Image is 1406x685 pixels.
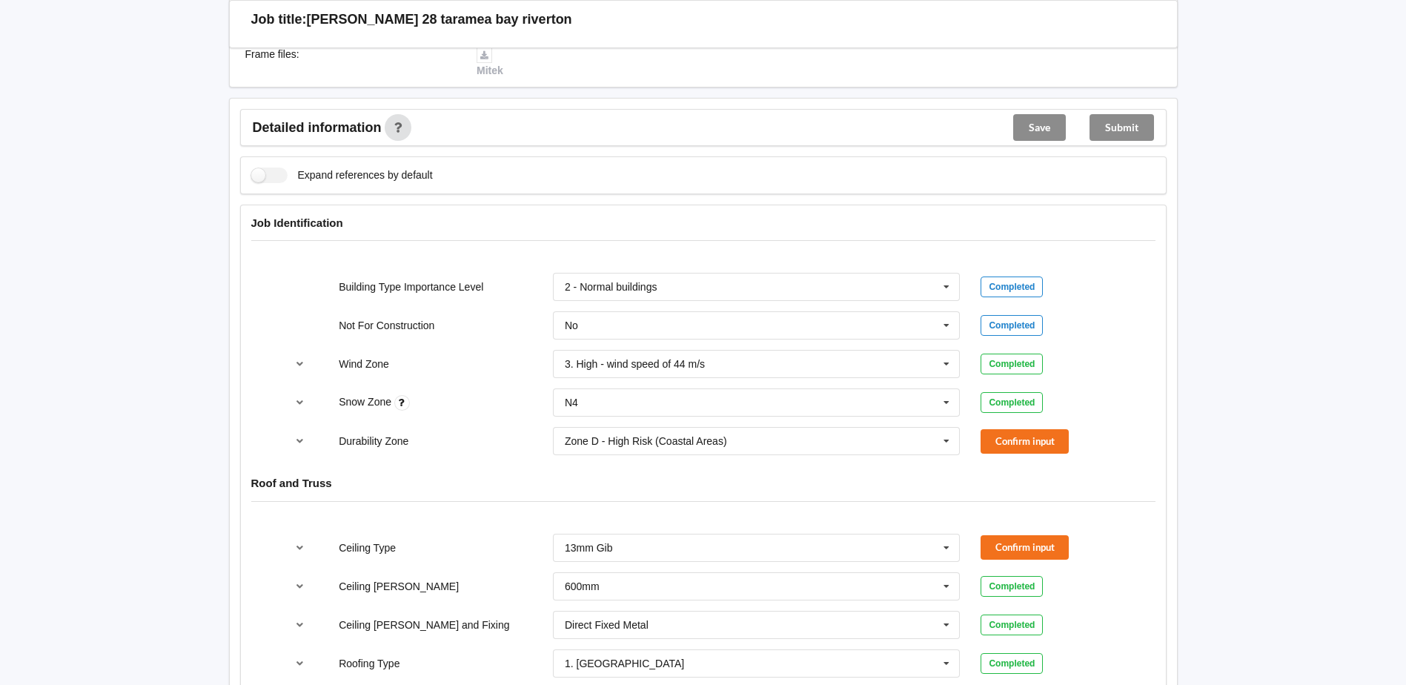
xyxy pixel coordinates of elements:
[339,320,434,331] label: Not For Construction
[285,573,314,600] button: reference-toggle
[251,216,1155,230] h4: Job Identification
[981,392,1043,413] div: Completed
[981,615,1043,635] div: Completed
[253,121,382,134] span: Detailed information
[981,576,1043,597] div: Completed
[339,358,389,370] label: Wind Zone
[565,436,727,446] div: Zone D - High Risk (Coastal Areas)
[285,650,314,677] button: reference-toggle
[339,542,396,554] label: Ceiling Type
[565,581,600,592] div: 600mm
[285,612,314,638] button: reference-toggle
[981,429,1069,454] button: Confirm input
[565,282,657,292] div: 2 - Normal buildings
[981,653,1043,674] div: Completed
[235,47,467,78] div: Frame files :
[285,428,314,454] button: reference-toggle
[285,535,314,561] button: reference-toggle
[339,435,408,447] label: Durability Zone
[565,397,578,408] div: N4
[565,543,613,553] div: 13mm Gib
[251,476,1155,490] h4: Roof and Truss
[251,11,307,28] h3: Job title:
[565,359,705,369] div: 3. High - wind speed of 44 m/s
[981,535,1069,560] button: Confirm input
[339,396,394,408] label: Snow Zone
[981,315,1043,336] div: Completed
[339,281,483,293] label: Building Type Importance Level
[477,48,503,76] a: Mitek
[339,658,399,669] label: Roofing Type
[981,354,1043,374] div: Completed
[981,277,1043,297] div: Completed
[339,619,509,631] label: Ceiling [PERSON_NAME] and Fixing
[285,351,314,377] button: reference-toggle
[251,168,433,183] label: Expand references by default
[285,389,314,416] button: reference-toggle
[307,11,572,28] h3: [PERSON_NAME] 28 taramea bay riverton
[339,580,459,592] label: Ceiling [PERSON_NAME]
[565,320,578,331] div: No
[565,620,649,630] div: Direct Fixed Metal
[565,658,684,669] div: 1. [GEOGRAPHIC_DATA]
